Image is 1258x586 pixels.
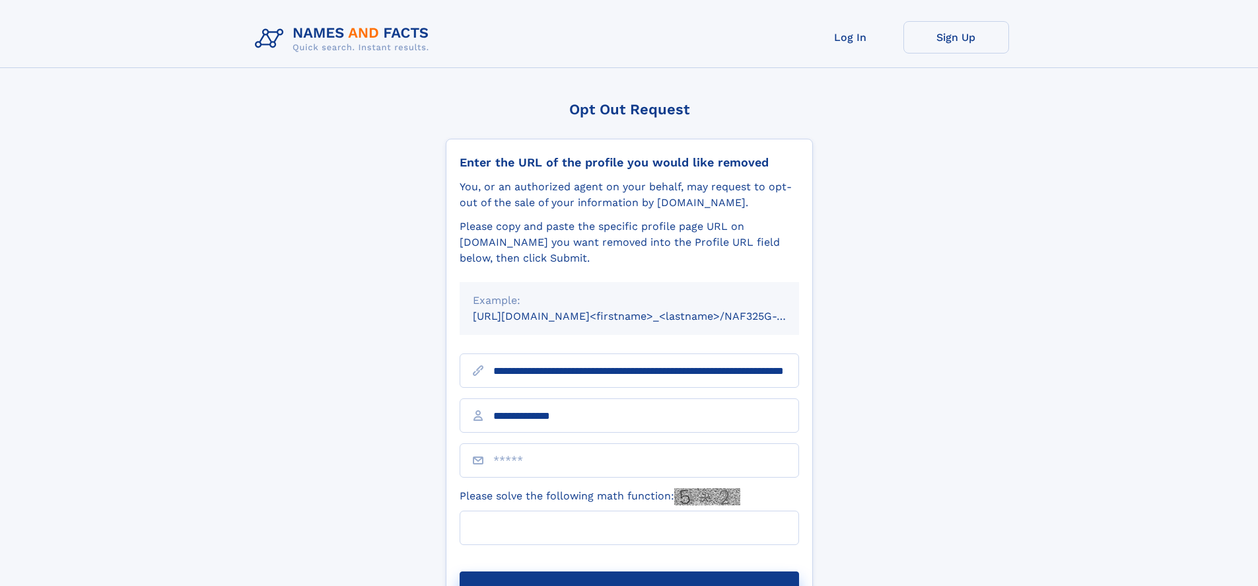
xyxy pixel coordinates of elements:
label: Please solve the following math function: [460,488,740,505]
a: Sign Up [903,21,1009,54]
div: Example: [473,293,786,309]
div: Opt Out Request [446,101,813,118]
div: Enter the URL of the profile you would like removed [460,155,799,170]
img: Logo Names and Facts [250,21,440,57]
div: You, or an authorized agent on your behalf, may request to opt-out of the sale of your informatio... [460,179,799,211]
div: Please copy and paste the specific profile page URL on [DOMAIN_NAME] you want removed into the Pr... [460,219,799,266]
small: [URL][DOMAIN_NAME]<firstname>_<lastname>/NAF325G-xxxxxxxx [473,310,824,322]
a: Log In [798,21,903,54]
